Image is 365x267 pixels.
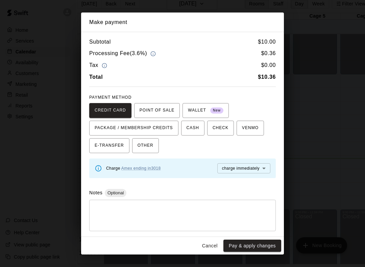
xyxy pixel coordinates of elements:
button: Pay & apply changes [223,240,281,252]
span: CHECK [213,123,228,133]
button: Cancel [199,240,221,252]
button: VENMO [237,121,264,136]
span: WALLET [188,105,223,116]
h2: Make payment [81,13,284,32]
span: VENMO [242,123,259,133]
h6: $ 10.00 [258,38,276,46]
span: New [210,106,223,115]
span: CREDIT CARD [95,105,126,116]
b: $ 10.36 [258,74,276,80]
span: charge immediately [222,166,260,171]
button: CASH [181,121,204,136]
h6: Processing Fee ( 3.6% ) [89,49,157,58]
button: WALLET New [182,103,229,118]
button: POINT OF SALE [134,103,180,118]
span: CASH [187,123,199,133]
h6: $ 0.00 [261,61,276,70]
a: Amex ending in 3018 [121,166,161,171]
h6: Subtotal [89,38,111,46]
span: PACKAGE / MEMBERSHIP CREDITS [95,123,173,133]
span: Optional [105,190,126,195]
button: CREDIT CARD [89,103,131,118]
label: Notes [89,190,102,195]
button: PACKAGE / MEMBERSHIP CREDITS [89,121,178,136]
b: Total [89,74,103,80]
span: POINT OF SALE [140,105,174,116]
span: OTHER [138,140,153,151]
span: E-TRANSFER [95,140,124,151]
h6: Tax [89,61,109,70]
h6: $ 0.36 [261,49,276,58]
button: CHECK [207,121,234,136]
span: PAYMENT METHOD [89,95,131,100]
span: Charge [106,166,161,171]
button: OTHER [132,138,159,153]
button: E-TRANSFER [89,138,129,153]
